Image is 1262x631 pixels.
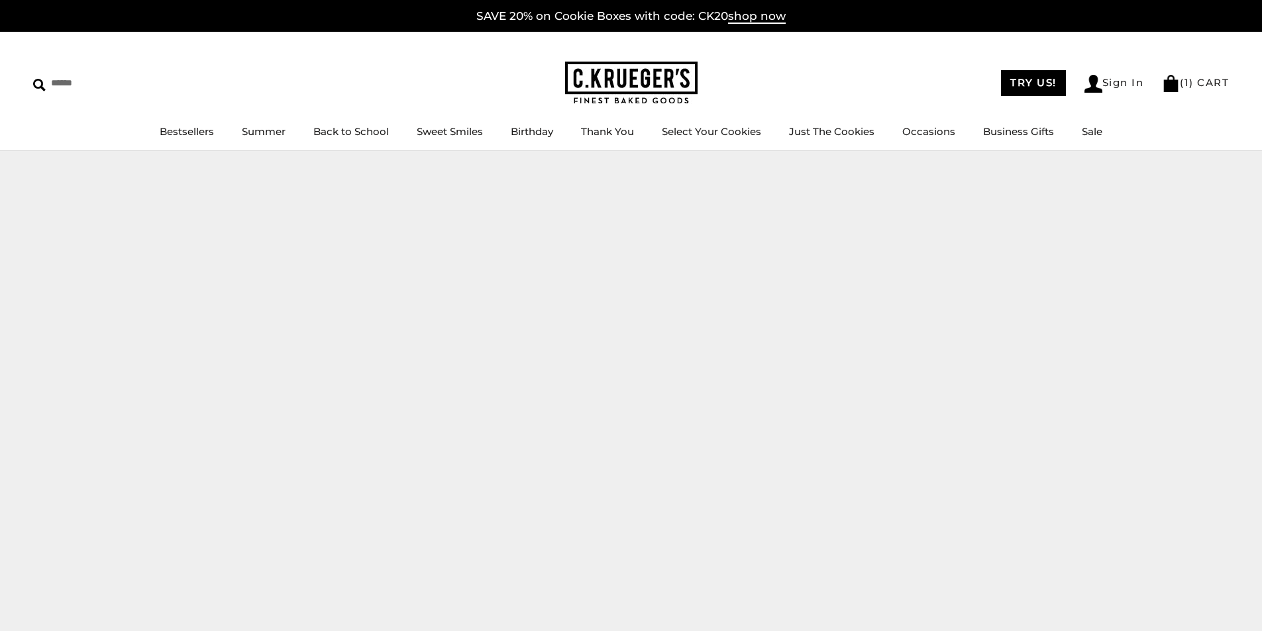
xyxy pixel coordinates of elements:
[983,125,1054,138] a: Business Gifts
[1001,70,1066,96] a: TRY US!
[565,62,698,105] img: C.KRUEGER'S
[581,125,634,138] a: Thank You
[662,125,761,138] a: Select Your Cookies
[33,79,46,91] img: Search
[1084,75,1144,93] a: Sign In
[1162,76,1229,89] a: (1) CART
[160,125,214,138] a: Bestsellers
[789,125,874,138] a: Just The Cookies
[1162,75,1180,92] img: Bag
[728,9,786,24] span: shop now
[313,125,389,138] a: Back to School
[242,125,286,138] a: Summer
[511,125,553,138] a: Birthday
[33,73,191,93] input: Search
[476,9,786,24] a: SAVE 20% on Cookie Boxes with code: CK20shop now
[1084,75,1102,93] img: Account
[902,125,955,138] a: Occasions
[417,125,483,138] a: Sweet Smiles
[1082,125,1102,138] a: Sale
[1184,76,1190,89] span: 1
